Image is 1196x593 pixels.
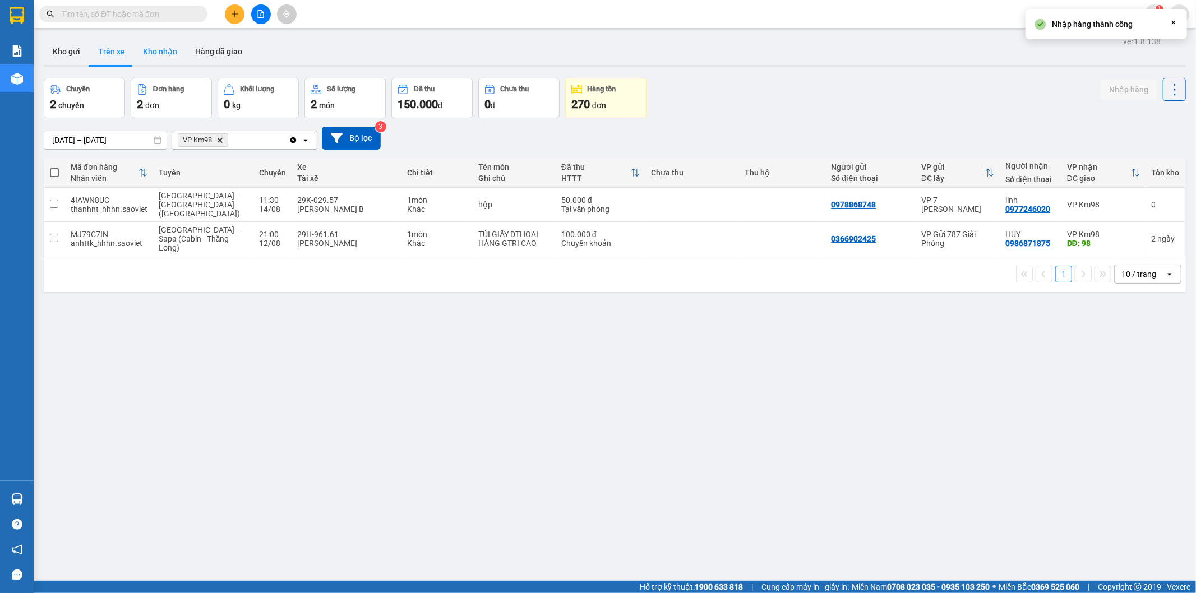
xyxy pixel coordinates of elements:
div: Thu hộ [745,168,820,177]
div: Người gửi [831,163,910,172]
div: hộp [478,200,550,209]
div: Khối lượng [240,85,274,93]
svg: open [301,136,310,145]
th: Toggle SortBy [916,158,1000,188]
button: Chưa thu0đ [478,78,560,118]
div: Tên món [478,163,550,172]
span: kg [232,101,241,110]
div: 100.000 đ [561,230,640,239]
div: 14/08 [259,205,286,214]
div: 0 [1151,200,1179,209]
div: Khác [407,205,467,214]
div: Chi tiết [407,168,467,177]
button: Khối lượng0kg [218,78,299,118]
span: search [47,10,54,18]
div: VP gửi [921,163,985,172]
div: 0978868748 [831,200,876,209]
span: 2 [137,98,143,111]
button: Kho nhận [134,38,186,65]
div: VP nhận [1067,163,1131,172]
span: đơn [592,101,606,110]
button: Hàng đã giao [186,38,251,65]
div: Hàng tồn [588,85,616,93]
sup: 1 [1156,5,1163,13]
span: 0 [224,98,230,111]
span: đ [438,101,442,110]
span: 270 [571,98,590,111]
div: Chuyến [66,85,90,93]
span: chuyến [58,101,84,110]
div: [PERSON_NAME] [297,239,396,248]
span: notification [12,544,22,555]
input: Select a date range. [44,131,167,149]
div: Chưa thu [501,85,529,93]
button: Đã thu150.000đ [391,78,473,118]
div: thanhnt_hhhn.saoviet [71,205,147,214]
div: Tại văn phòng [561,205,640,214]
div: VP Km98 [1067,230,1140,239]
div: ĐC lấy [921,174,985,183]
span: | [1088,581,1089,593]
span: plus [231,10,239,18]
button: 1 [1055,266,1072,282]
div: Xe [297,163,396,172]
div: 2 [1151,234,1179,243]
div: Mã đơn hàng [71,163,138,172]
div: Đơn hàng [153,85,184,93]
div: Chuyển khoản [561,239,640,248]
span: ngày [1157,234,1175,243]
div: TÚI GIẤY DTHOAI [478,230,550,239]
input: Selected VP Km98. [230,135,232,146]
img: warehouse-icon [11,493,23,505]
div: MJ79C7IN [71,230,147,239]
span: đơn [145,101,159,110]
img: warehouse-icon [11,73,23,85]
button: Chuyến2chuyến [44,78,125,118]
strong: 1900 633 818 [695,582,743,591]
div: 0986871875 [1005,239,1050,248]
span: question-circle [12,519,22,530]
div: Tồn kho [1151,168,1179,177]
span: message [12,569,22,580]
div: ĐC giao [1067,174,1131,183]
div: HÀNG GTRI CAO [478,239,550,248]
div: Tài xế [297,174,396,183]
button: Số lượng2món [304,78,386,118]
button: Kho gửi [44,38,89,65]
div: 11:30 [259,196,286,205]
button: Hàng tồn270đơn [565,78,647,118]
div: Nhân viên [71,174,138,183]
div: 1 món [407,230,467,239]
span: Miền Nam [852,581,990,593]
span: VP Km98, close by backspace [178,133,228,147]
span: 2 [311,98,317,111]
div: Số lượng [327,85,355,93]
div: Đã thu [561,163,631,172]
div: anhttk_hhhn.saoviet [71,239,147,248]
div: 10 / trang [1121,268,1156,280]
span: Miền Bắc [999,581,1079,593]
th: Toggle SortBy [556,158,646,188]
strong: 0708 023 035 - 0935 103 250 [887,582,990,591]
div: Ghi chú [478,174,550,183]
span: aim [283,10,290,18]
span: 150.000 [398,98,438,111]
div: Chưa thu [651,168,733,177]
span: 2 [50,98,56,111]
button: Đơn hàng2đơn [131,78,212,118]
div: VP Gửi 787 Giải Phóng [921,230,994,248]
span: VP Km98 [183,136,212,145]
span: nhungdth.bvkm98.saoviet [1023,7,1144,21]
div: 29K-029.57 [297,196,396,205]
div: 0977246020 [1005,205,1050,214]
svg: Clear all [289,136,298,145]
div: 29H-961.61 [297,230,396,239]
div: Nhập hàng thành công [1052,18,1133,30]
div: HUY [1005,230,1056,239]
div: [PERSON_NAME] B [297,205,396,214]
span: | [751,581,753,593]
div: Tuyến [159,168,248,177]
div: 12/08 [259,239,286,248]
span: món [319,101,335,110]
input: Tìm tên, số ĐT hoặc mã đơn [62,8,194,20]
